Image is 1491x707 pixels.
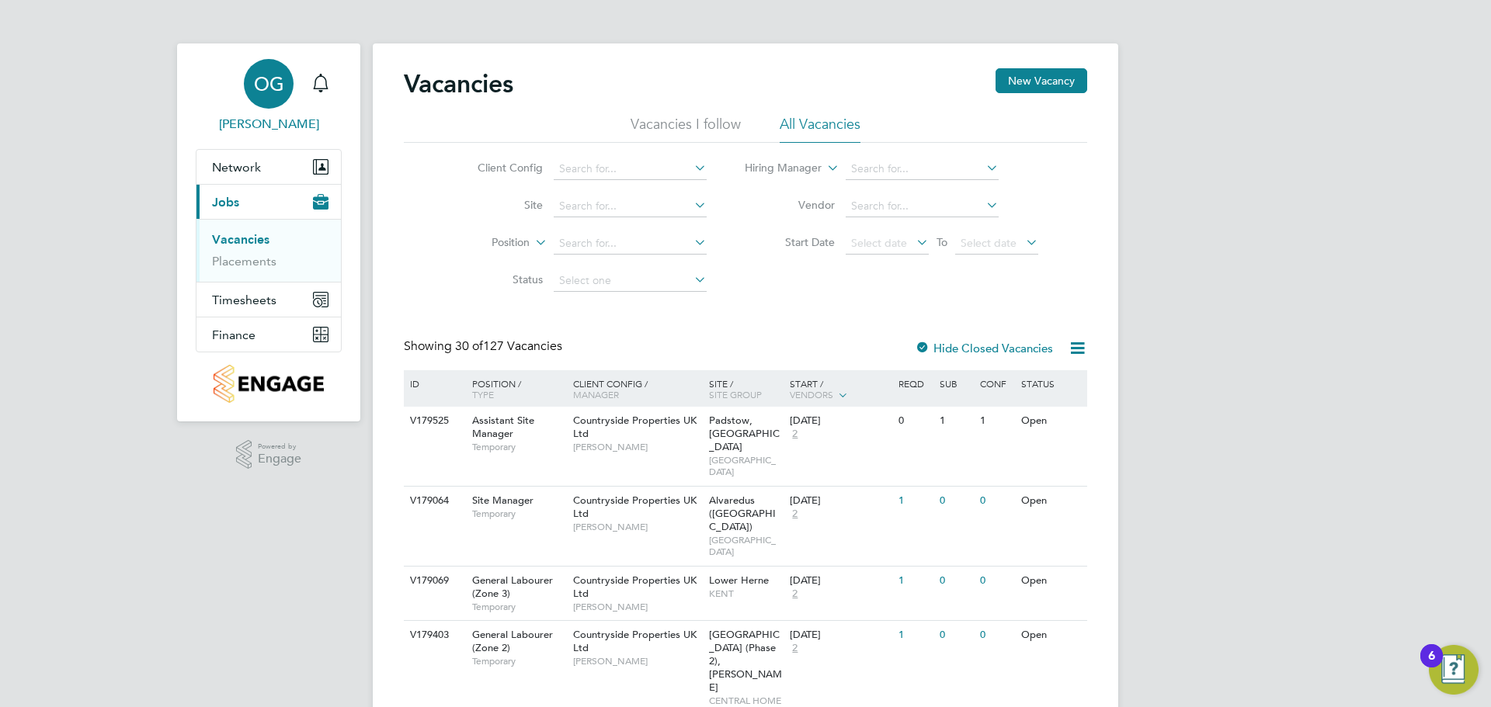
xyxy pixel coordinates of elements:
[895,370,935,397] div: Reqd
[404,338,565,355] div: Showing
[732,161,822,176] label: Hiring Manager
[790,428,800,441] span: 2
[406,370,461,397] div: ID
[454,198,543,212] label: Site
[709,494,776,533] span: Alvaredus ([GEOGRAPHIC_DATA])
[573,521,701,533] span: [PERSON_NAME]
[790,388,833,400] span: Vendors
[554,158,707,180] input: Search for...
[976,370,1017,397] div: Conf
[404,68,513,99] h2: Vacancies
[1017,370,1085,397] div: Status
[1017,621,1085,650] div: Open
[932,232,952,252] span: To
[976,487,1017,515] div: 0
[573,601,701,613] span: [PERSON_NAME]
[846,196,999,217] input: Search for...
[214,365,323,403] img: countryside-properties-logo-retina.png
[936,370,976,397] div: Sub
[1429,645,1479,695] button: Open Resource Center, 6 new notifications
[846,158,999,180] input: Search for...
[790,414,891,428] div: [DATE]
[573,414,697,440] span: Countryside Properties UK Ltd
[790,642,800,655] span: 2
[936,567,976,595] div: 0
[745,235,835,249] label: Start Date
[786,370,895,409] div: Start /
[258,440,301,453] span: Powered by
[976,567,1017,595] div: 0
[196,150,341,184] button: Network
[461,370,569,407] div: Position /
[472,494,533,507] span: Site Manager
[745,198,835,212] label: Vendor
[790,574,891,587] div: [DATE]
[455,338,562,354] span: 127 Vacancies
[709,534,783,558] span: [GEOGRAPHIC_DATA]
[472,601,565,613] span: Temporary
[212,293,276,307] span: Timesheets
[472,628,553,654] span: General Labourer (Zone 2)
[472,388,494,400] span: Type
[554,270,707,292] input: Select one
[196,219,341,282] div: Jobs
[196,115,342,133] span: Olivia Glasgow
[1017,487,1085,515] div: Open
[851,236,907,250] span: Select date
[406,487,461,515] div: V179064
[406,621,461,650] div: V179403
[709,574,769,587] span: Lower Herne
[709,414,780,453] span: Padstow, [GEOGRAPHIC_DATA]
[895,487,935,515] div: 1
[895,407,935,435] div: 0
[709,587,783,600] span: KENT
[236,440,302,470] a: Powered byEngage
[936,487,976,515] div: 0
[472,574,553,600] span: General Labourer (Zone 3)
[705,370,787,407] div: Site /
[976,407,1017,435] div: 1
[573,628,697,654] span: Countryside Properties UK Ltd
[554,196,707,217] input: Search for...
[790,629,891,642] div: [DATE]
[455,338,483,354] span: 30 of
[573,388,619,400] span: Manager
[406,567,461,595] div: V179069
[996,68,1087,93] button: New Vacancy
[976,621,1017,650] div: 0
[472,414,534,440] span: Assistant Site Manager
[961,236,1017,250] span: Select date
[454,272,543,286] label: Status
[936,407,976,435] div: 1
[212,232,269,247] a: Vacancies
[936,621,976,650] div: 0
[573,574,697,600] span: Countryside Properties UK Ltd
[196,282,341,317] button: Timesheets
[196,317,341,352] button: Finance
[895,621,935,650] div: 1
[440,235,530,251] label: Position
[790,494,891,508] div: [DATE]
[258,452,301,466] span: Engage
[790,587,800,601] span: 2
[631,115,741,143] li: Vacancies I follow
[1017,407,1085,435] div: Open
[454,161,543,175] label: Client Config
[573,441,701,453] span: [PERSON_NAME]
[573,494,697,520] span: Countryside Properties UK Ltd
[709,628,782,694] span: [GEOGRAPHIC_DATA] (Phase 2), [PERSON_NAME]
[212,254,276,269] a: Placements
[472,508,565,520] span: Temporary
[554,233,707,255] input: Search for...
[472,441,565,453] span: Temporary
[196,365,342,403] a: Go to home page
[1017,567,1085,595] div: Open
[406,407,461,435] div: V179525
[196,59,342,133] a: OG[PERSON_NAME]
[573,655,701,667] span: [PERSON_NAME]
[177,43,360,421] nav: Main navigation
[895,567,935,595] div: 1
[212,195,239,210] span: Jobs
[196,185,341,219] button: Jobs
[569,370,705,407] div: Client Config /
